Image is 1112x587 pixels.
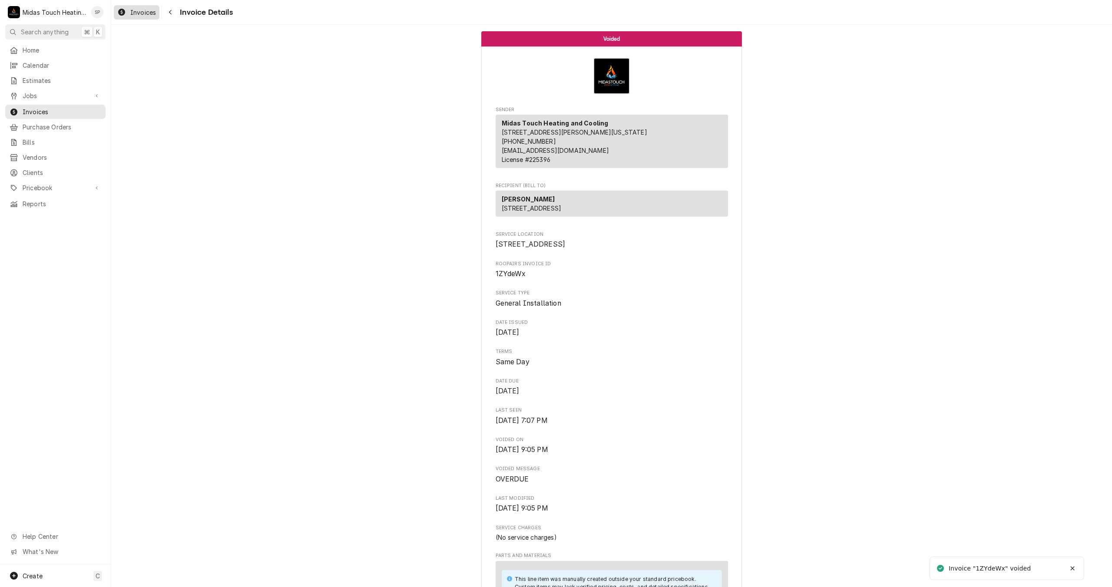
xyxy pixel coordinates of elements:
[496,106,728,113] span: Sender
[496,416,548,425] span: [DATE] 7:07 PM
[496,378,728,385] span: Date Due
[496,445,728,455] span: Voided On
[496,348,728,355] span: Terms
[496,407,728,425] div: Last Seen
[23,107,101,116] span: Invoices
[496,445,548,454] span: [DATE] 9:05 PM
[5,135,106,149] a: Bills
[502,204,562,212] span: [STREET_ADDRESS]
[5,24,106,40] button: Search anything⌘K
[21,27,69,36] span: Search anything
[23,46,101,55] span: Home
[496,231,728,250] div: Service Location
[23,76,101,85] span: Estimates
[502,119,609,127] strong: Midas Touch Heating and Cooling
[496,115,728,168] div: Sender
[496,319,728,326] span: Date Issued
[496,495,728,502] span: Last Modified
[502,147,609,154] a: [EMAIL_ADDRESS][DOMAIN_NAME]
[496,290,728,297] span: Service Type
[23,572,43,580] span: Create
[496,261,728,279] div: Roopairs Invoice ID
[496,378,728,396] div: Date Due
[496,552,728,559] span: Parts and Materials
[23,61,101,70] span: Calendar
[496,290,728,308] div: Service Type
[496,436,728,455] div: Voided On
[496,270,526,278] span: 1ZYdeWx
[23,153,101,162] span: Vendors
[496,240,566,248] span: [STREET_ADDRESS]
[8,6,20,18] div: M
[23,91,88,100] span: Jobs
[502,138,556,145] a: [PHONE_NUMBER]
[5,181,106,195] a: Go to Pricebook
[23,199,101,208] span: Reports
[5,529,106,544] a: Go to Help Center
[496,436,728,443] span: Voided On
[496,524,728,531] span: Service Charges
[496,524,728,542] div: Service Charges
[5,150,106,165] a: Vendors
[949,564,1033,573] div: Invoice "1ZYdeWx" voided
[23,532,100,541] span: Help Center
[5,43,106,57] a: Home
[496,239,728,250] span: Service Location
[5,120,106,134] a: Purchase Orders
[496,465,728,472] span: Voided Message
[8,6,20,18] div: Midas Touch Heating and Cooling's Avatar
[496,298,728,309] span: Service Type
[91,6,103,18] div: Sam Pushin's Avatar
[496,465,728,484] div: Voided Message
[5,165,106,180] a: Clients
[502,129,647,136] span: [STREET_ADDRESS][PERSON_NAME][US_STATE]
[23,138,101,147] span: Bills
[5,105,106,119] a: Invoices
[96,27,100,36] span: K
[496,191,728,220] div: Recipient (Bill To)
[496,182,728,189] span: Recipient (Bill To)
[5,58,106,73] a: Calendar
[496,416,728,426] span: Last Seen
[5,197,106,211] a: Reports
[496,387,520,395] span: [DATE]
[5,89,106,103] a: Go to Jobs
[23,547,100,556] span: What's New
[84,27,90,36] span: ⌘
[496,407,728,414] span: Last Seen
[23,183,88,192] span: Pricebook
[496,327,728,338] span: Date Issued
[496,495,728,514] div: Last Modified
[502,195,555,203] strong: [PERSON_NAME]
[496,503,728,514] span: Last Modified
[96,571,100,580] span: C
[496,533,728,542] div: Service Charges List
[177,7,232,18] span: Invoice Details
[496,358,530,366] span: Same Day
[593,58,630,94] img: Logo
[496,348,728,367] div: Terms
[496,319,728,338] div: Date Issued
[496,299,561,307] span: General Installation
[603,36,620,42] span: Voided
[5,544,106,559] a: Go to What's New
[496,182,728,221] div: Invoice Recipient
[114,5,159,20] a: Invoices
[496,191,728,217] div: Recipient (Bill To)
[496,115,728,171] div: Sender
[5,73,106,88] a: Estimates
[481,31,742,46] div: Status
[496,269,728,279] span: Roopairs Invoice ID
[496,475,529,483] span: OVERDUE
[502,156,550,163] span: License # 225396
[130,8,156,17] span: Invoices
[163,5,177,19] button: Navigate back
[23,168,101,177] span: Clients
[23,8,86,17] div: Midas Touch Heating and Cooling
[496,474,728,485] span: Voided Message
[23,122,101,132] span: Purchase Orders
[496,504,548,512] span: [DATE] 9:05 PM
[496,106,728,172] div: Invoice Sender
[91,6,103,18] div: SP
[496,231,728,238] span: Service Location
